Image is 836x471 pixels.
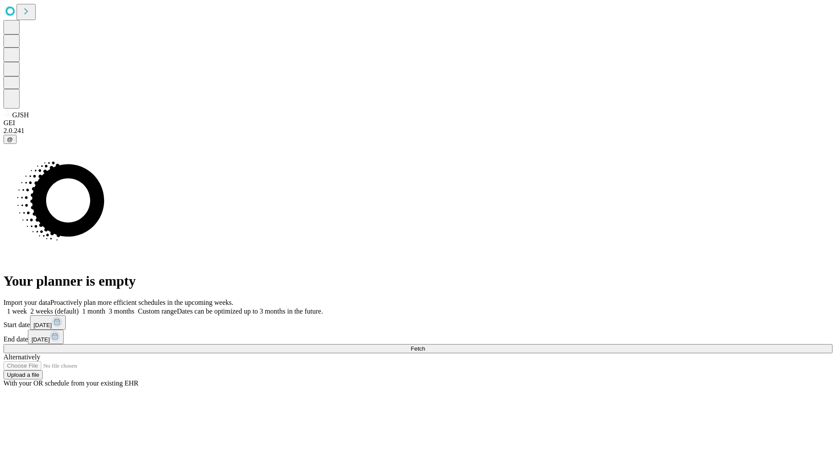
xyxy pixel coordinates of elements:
div: Start date [3,315,833,330]
button: [DATE] [28,330,64,344]
span: Custom range [138,307,177,315]
button: @ [3,135,17,144]
span: Alternatively [3,353,40,361]
span: 3 months [109,307,135,315]
span: Fetch [411,345,425,352]
button: Fetch [3,344,833,353]
div: End date [3,330,833,344]
span: Dates can be optimized up to 3 months in the future. [177,307,323,315]
span: 1 month [82,307,105,315]
div: GEI [3,119,833,127]
h1: Your planner is empty [3,273,833,289]
span: GJSH [12,111,29,119]
span: @ [7,136,13,143]
button: Upload a file [3,370,43,379]
span: 2 weeks (default) [30,307,79,315]
span: 1 week [7,307,27,315]
span: Proactively plan more efficient schedules in the upcoming weeks. [51,299,233,306]
div: 2.0.241 [3,127,833,135]
button: [DATE] [30,315,66,330]
span: [DATE] [34,322,52,328]
span: [DATE] [31,336,50,343]
span: Import your data [3,299,51,306]
span: With your OR schedule from your existing EHR [3,379,138,387]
